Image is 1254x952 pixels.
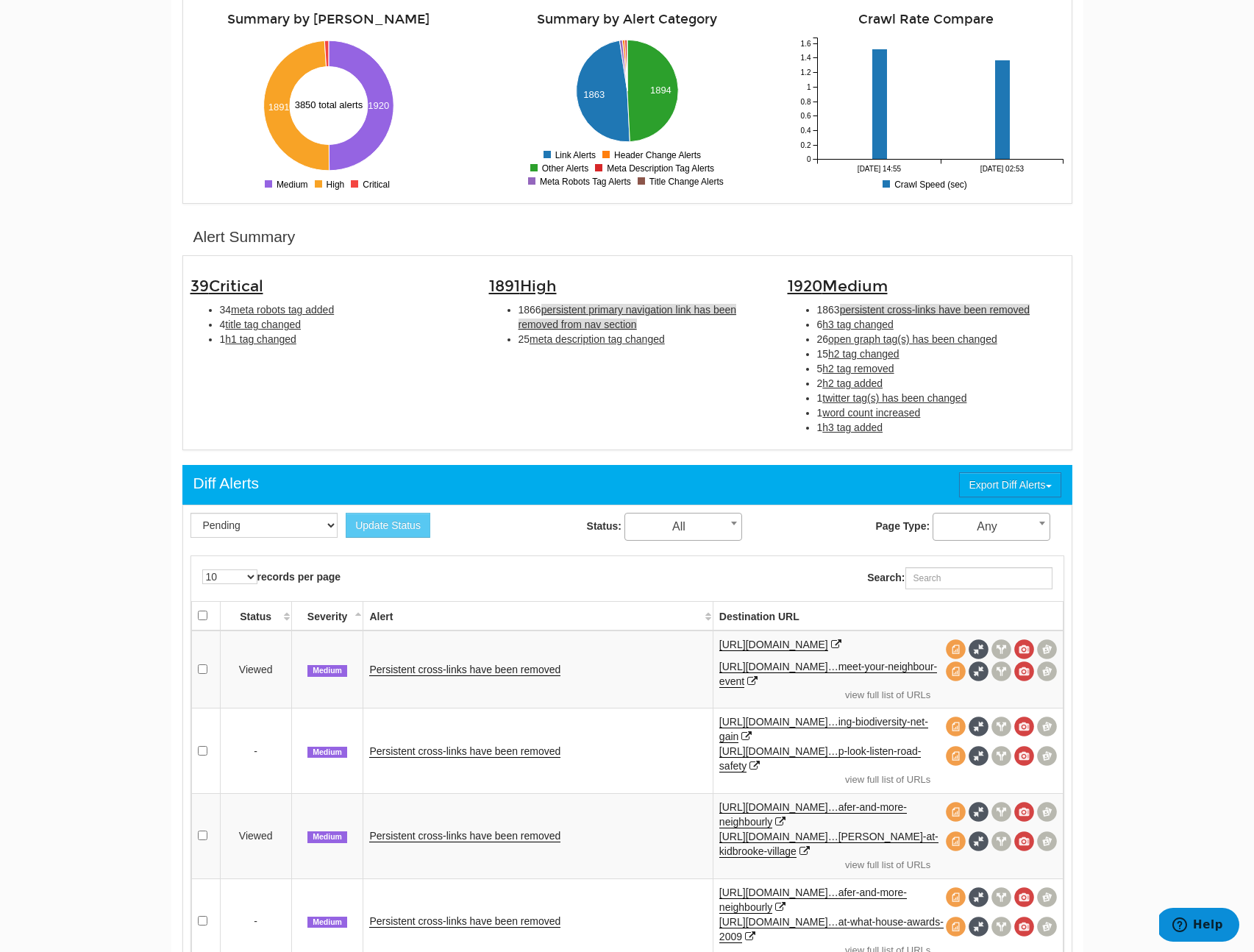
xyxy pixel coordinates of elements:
span: meta robots tag added [231,304,334,316]
span: Compare screenshots [1037,887,1057,907]
tspan: [DATE] 02:53 [980,165,1024,173]
li: 25 [519,332,766,347]
span: twitter tag(s) has been changed [822,392,966,404]
th: Alert: activate to sort column ascending [363,601,713,630]
span: View headers [991,717,1011,736]
span: 39 [190,277,263,296]
span: Compare screenshots [1037,917,1057,937]
span: h2 tag removed [822,363,894,374]
li: 1863 [817,302,1064,317]
tspan: 0.2 [800,141,811,149]
label: records per page [202,569,341,584]
span: h2 tag added [822,377,883,389]
span: Medium [822,277,888,296]
a: [URL][DOMAIN_NAME]…[PERSON_NAME]-at-kidbrooke-village [719,831,938,858]
span: h3 tag changed [822,319,894,330]
text: 3850 total alerts [295,99,363,110]
span: Medium [307,747,347,759]
span: Full Source Diff [969,917,988,937]
span: open graph tag(s) has been changed [828,333,997,345]
span: meta description tag changed [530,333,665,345]
div: Diff Alerts [193,472,259,494]
span: 1891 [489,277,557,296]
li: 15 [817,347,1064,361]
a: Persistent cross-links have been removed [369,745,560,758]
tspan: 0 [806,155,811,163]
span: Medium [307,917,347,928]
span: View screenshot [1014,717,1034,736]
tspan: 1.2 [800,68,811,77]
label: Search: [867,567,1052,589]
span: Full Source Diff [969,717,988,736]
li: 6 [817,317,1064,332]
span: Compare screenshots [1037,661,1057,681]
button: Update Status [346,513,430,538]
span: Compare screenshots [1037,717,1057,736]
span: High [520,277,557,296]
a: [URL][DOMAIN_NAME]…afer-and-more-neighbourly [719,887,907,914]
span: View screenshot [1014,831,1034,851]
div: Alert Summary [193,226,296,248]
tspan: 1 [806,83,811,91]
span: View source [946,717,966,736]
a: Persistent cross-links have been removed [369,664,560,676]
span: title tag changed [225,319,301,330]
span: Full Source Diff [969,887,988,907]
a: [URL][DOMAIN_NAME]…meet-your-neighbour-event [719,661,937,688]
tspan: [DATE] 14:55 [857,165,901,173]
th: Destination URL [713,601,1063,630]
li: 1 [817,405,1064,420]
span: Compare screenshots [1037,746,1057,766]
span: Full Source Diff [969,831,988,851]
span: h1 tag changed [225,333,296,345]
span: View headers [991,917,1011,937]
span: Full Source Diff [969,639,988,659]
tspan: 0.4 [800,127,811,135]
td: Viewed [220,630,291,708]
span: View source [946,887,966,907]
select: records per page [202,569,257,584]
span: 1920 [788,277,888,296]
a: view full list of URLs [719,859,1057,873]
span: Full Source Diff [969,746,988,766]
span: All [625,516,741,537]
span: Full Source Diff [969,802,988,822]
li: 34 [220,302,467,317]
span: Medium [307,665,347,677]
span: Critical [209,277,263,296]
li: 26 [817,332,1064,347]
span: View headers [991,639,1011,659]
span: View screenshot [1014,661,1034,681]
h4: Summary by Alert Category [489,13,766,26]
span: persistent cross-links have been removed [840,304,1030,316]
a: [URL][DOMAIN_NAME] [719,639,828,651]
tspan: 1.6 [800,40,811,48]
span: Compare screenshots [1037,639,1057,659]
span: View source [946,831,966,851]
strong: Page Type: [875,520,930,532]
li: 4 [220,317,467,332]
span: h2 tag changed [828,348,899,360]
span: View headers [991,887,1011,907]
a: [URL][DOMAIN_NAME]…p-look-listen-road-safety [719,745,922,772]
tspan: 0.8 [800,98,811,106]
strong: Status: [587,520,621,532]
a: view full list of URLs [719,689,1057,703]
span: Any [933,513,1050,541]
span: View source [946,661,966,681]
a: [URL][DOMAIN_NAME]…afer-and-more-neighbourly [719,801,907,828]
span: Any [933,516,1050,537]
h4: Crawl Rate Compare [788,13,1064,26]
a: Persistent cross-links have been removed [369,915,560,928]
span: View source [946,917,966,937]
span: View headers [991,802,1011,822]
span: View source [946,639,966,659]
li: 1 [220,332,467,347]
li: 1 [817,391,1064,405]
span: h3 tag added [822,422,883,433]
a: Persistent cross-links have been removed [369,830,560,842]
span: Medium [307,831,347,843]
span: word count increased [822,407,920,419]
a: [URL][DOMAIN_NAME]…at-what-house-awards-2009 [719,916,944,943]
